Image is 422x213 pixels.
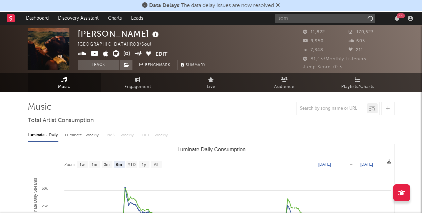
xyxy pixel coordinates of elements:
span: 9,950 [303,39,324,43]
a: Dashboard [21,12,53,25]
text: [DATE] [360,162,373,167]
div: Luminate - Daily [28,130,58,141]
a: Leads [126,12,148,25]
a: Playlists/Charts [321,73,395,92]
text: 1w [79,162,85,167]
span: Benchmark [145,61,170,69]
span: Engagement [124,83,151,91]
a: Charts [103,12,126,25]
text: YTD [127,162,135,167]
span: Playlists/Charts [341,83,374,91]
span: Music [58,83,70,91]
text: 50k [42,186,48,190]
span: 7,348 [303,48,323,52]
text: [DATE] [318,162,331,167]
a: Engagement [101,73,174,92]
button: Track [78,60,119,70]
span: Jump Score: 70.3 [303,65,342,69]
text: Zoom [64,162,75,167]
a: Audience [248,73,321,92]
span: Dismiss [276,3,280,8]
div: Luminate - Weekly [65,130,100,141]
div: 99 + [397,13,405,18]
a: Discovery Assistant [53,12,103,25]
span: : The data delay issues are now resolved [149,3,274,8]
span: 603 [349,39,365,43]
a: Benchmark [136,60,174,70]
span: Audience [274,83,295,91]
span: Total Artist Consumption [28,117,94,125]
text: All [154,162,158,167]
span: Summary [186,63,205,67]
a: Live [174,73,248,92]
button: Summary [177,60,209,70]
span: 211 [349,48,363,52]
div: [PERSON_NAME] [78,28,160,39]
span: 170,523 [349,30,374,34]
span: Data Delays [149,3,179,8]
text: 1y [141,162,146,167]
text: 25k [42,204,48,208]
a: Music [28,73,101,92]
span: Live [207,83,216,91]
span: 81,433 Monthly Listeners [303,57,366,61]
input: Search by song name or URL [297,106,367,111]
text: 1m [91,162,97,167]
text: 6m [116,162,122,167]
button: Edit [155,50,167,59]
div: [GEOGRAPHIC_DATA] | R&B/Soul [78,41,159,49]
input: Search for artists [275,14,375,23]
text: Luminate Daily Consumption [177,147,246,152]
text: → [349,162,353,167]
text: 3m [104,162,109,167]
button: 99+ [395,16,399,21]
span: 11,822 [303,30,325,34]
